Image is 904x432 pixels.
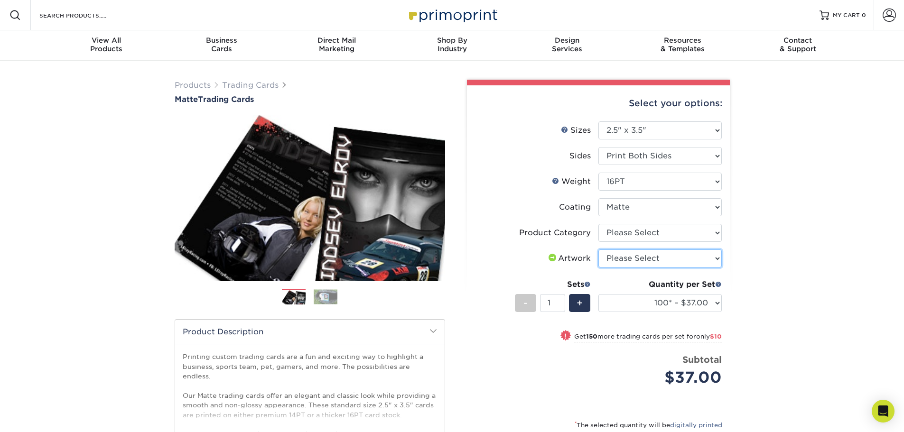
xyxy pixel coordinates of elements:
[164,36,279,53] div: Cards
[394,36,510,45] span: Shop By
[279,36,394,45] span: Direct Mail
[670,422,722,429] a: digitally printed
[519,227,591,239] div: Product Category
[405,5,500,25] img: Primoprint
[510,36,625,45] span: Design
[574,333,722,342] small: Get more trading cards per set for
[475,85,722,121] div: Select your options:
[175,95,445,104] a: MatteTrading Cards
[175,105,445,292] img: Matte 01
[279,36,394,53] div: Marketing
[38,9,131,21] input: SEARCH PRODUCTS.....
[552,176,591,187] div: Weight
[740,30,856,61] a: Contact& Support
[547,253,591,264] div: Artwork
[222,81,279,90] a: Trading Cards
[164,36,279,45] span: Business
[682,354,722,365] strong: Subtotal
[625,36,740,45] span: Resources
[740,36,856,53] div: & Support
[586,333,597,340] strong: 150
[394,36,510,53] div: Industry
[175,320,445,344] h2: Product Description
[862,12,866,18] span: 0
[49,36,164,53] div: Products
[175,81,211,90] a: Products
[740,36,856,45] span: Contact
[394,30,510,61] a: Shop ByIndustry
[559,202,591,213] div: Coating
[523,296,528,310] span: -
[279,30,394,61] a: Direct MailMarketing
[606,366,722,389] div: $37.00
[49,30,164,61] a: View AllProducts
[564,331,567,341] span: !
[561,125,591,136] div: Sizes
[569,150,591,162] div: Sides
[696,333,722,340] span: only
[575,422,722,429] small: The selected quantity will be
[833,11,860,19] span: MY CART
[164,30,279,61] a: BusinessCards
[510,30,625,61] a: DesignServices
[282,289,306,306] img: Trading Cards 01
[2,403,81,429] iframe: Google Customer Reviews
[515,279,591,290] div: Sets
[872,400,895,423] div: Open Intercom Messenger
[510,36,625,53] div: Services
[577,296,583,310] span: +
[175,95,445,104] h1: Trading Cards
[175,95,198,104] span: Matte
[314,289,337,304] img: Trading Cards 02
[625,30,740,61] a: Resources& Templates
[710,333,722,340] span: $10
[625,36,740,53] div: & Templates
[49,36,164,45] span: View All
[598,279,722,290] div: Quantity per Set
